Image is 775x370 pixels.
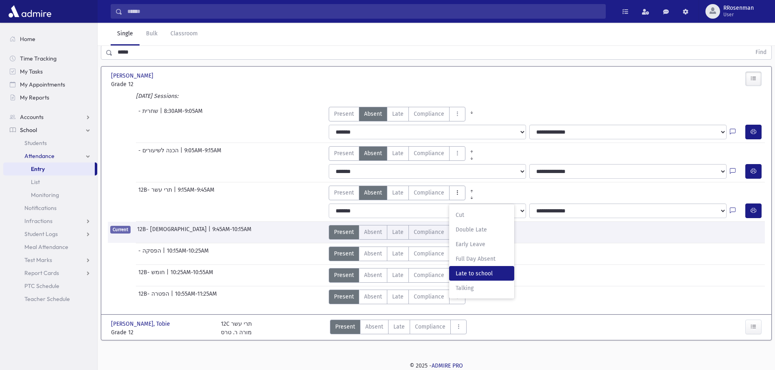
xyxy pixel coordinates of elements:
[364,149,382,158] span: Absent
[334,149,354,158] span: Present
[24,295,70,303] span: Teacher Schedule
[164,107,203,121] span: 8:30AM-9:05AM
[414,149,444,158] span: Compliance
[175,290,217,304] span: 10:55AM-11:25AM
[3,149,97,162] a: Attendance
[329,107,478,121] div: AttTypes
[163,247,167,261] span: |
[329,146,478,161] div: AttTypes
[3,162,95,175] a: Entry
[170,268,213,283] span: 10:25AM-10:55AM
[24,269,59,277] span: Report Cards
[456,240,508,249] span: Early Leave
[111,361,762,370] div: © 2025 -
[3,214,97,227] a: Infractions
[3,266,97,279] a: Report Cards
[24,256,52,264] span: Test Marks
[111,328,213,337] span: Grade 12
[24,282,59,290] span: PTC Schedule
[20,94,49,101] span: My Reports
[364,292,382,301] span: Absent
[178,186,214,200] span: 9:15AM-9:45AM
[20,113,44,121] span: Accounts
[171,290,175,304] span: |
[456,269,508,278] span: Late to school
[364,188,382,197] span: Absent
[456,225,508,234] span: Double Late
[364,271,382,279] span: Absent
[164,23,204,45] a: Classroom
[180,146,184,161] span: |
[138,247,163,261] span: - הפסקה
[3,227,97,240] a: Student Logs
[3,52,97,65] a: Time Tracking
[334,271,354,279] span: Present
[3,279,97,292] a: PTC Schedule
[456,211,508,219] span: Cut
[456,255,508,263] span: Full Day Absent
[414,249,444,258] span: Compliance
[392,292,404,301] span: Late
[334,110,354,118] span: Present
[334,292,354,301] span: Present
[24,230,58,238] span: Student Logs
[415,322,445,331] span: Compliance
[392,271,404,279] span: Late
[364,228,382,236] span: Absent
[140,23,164,45] a: Bulk
[723,11,754,18] span: User
[751,45,771,59] button: Find
[3,175,97,188] a: List
[329,186,478,200] div: AttTypes
[364,110,382,118] span: Absent
[111,23,140,45] a: Single
[31,191,59,199] span: Monitoring
[723,5,754,11] span: RRosenman
[122,4,605,19] input: Search
[138,290,171,304] span: 12B- הפטרה
[111,320,172,328] span: [PERSON_NAME], Tobie
[3,32,97,45] a: Home
[212,225,251,240] span: 9:45AM-10:15AM
[414,228,444,236] span: Compliance
[392,149,404,158] span: Late
[20,126,37,134] span: School
[334,249,354,258] span: Present
[3,65,97,78] a: My Tasks
[365,322,383,331] span: Absent
[3,292,97,305] a: Teacher Schedule
[334,188,354,197] span: Present
[414,271,444,279] span: Compliance
[3,201,97,214] a: Notifications
[166,268,170,283] span: |
[20,81,65,88] span: My Appointments
[414,188,444,197] span: Compliance
[160,107,164,121] span: |
[31,178,40,186] span: List
[20,35,35,43] span: Home
[174,186,178,200] span: |
[110,226,131,234] span: Current
[138,107,160,121] span: - שחרית
[392,249,404,258] span: Late
[414,292,444,301] span: Compliance
[456,284,508,292] span: Talking
[414,110,444,118] span: Compliance
[329,225,465,240] div: AttTypes
[20,55,57,62] span: Time Tracking
[24,204,57,212] span: Notifications
[364,249,382,258] span: Absent
[137,225,208,240] span: 12B- [DEMOGRAPHIC_DATA]
[392,228,404,236] span: Late
[3,91,97,104] a: My Reports
[335,322,355,331] span: Present
[138,186,174,200] span: 12B- תרי עשר
[221,320,252,337] div: 12C תרי עשר מורה ר. טרס
[24,152,55,160] span: Attendance
[184,146,221,161] span: 9:05AM-9:15AM
[3,188,97,201] a: Monitoring
[31,165,45,173] span: Entry
[3,123,97,136] a: School
[208,225,212,240] span: |
[334,228,354,236] span: Present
